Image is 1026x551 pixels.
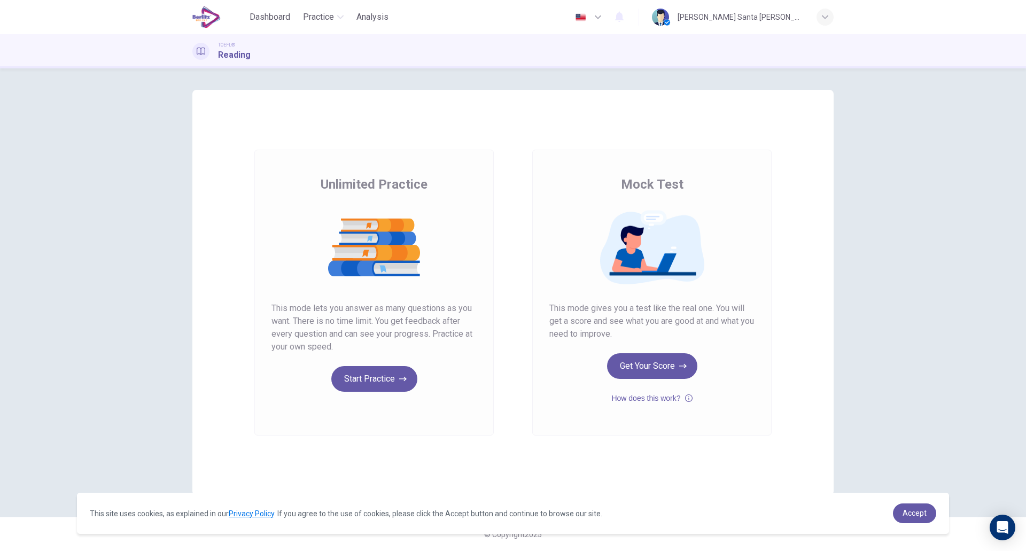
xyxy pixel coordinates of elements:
[621,176,683,193] span: Mock Test
[607,353,697,379] button: Get Your Score
[192,6,221,28] img: EduSynch logo
[331,366,417,392] button: Start Practice
[90,509,602,518] span: This site uses cookies, as explained in our . If you agree to the use of cookies, please click th...
[484,530,542,539] span: © Copyright 2025
[77,493,949,534] div: cookieconsent
[321,176,428,193] span: Unlimited Practice
[574,13,587,21] img: en
[678,11,804,24] div: [PERSON_NAME] Santa [PERSON_NAME]
[990,515,1015,540] div: Open Intercom Messenger
[652,9,669,26] img: Profile picture
[218,49,251,61] h1: Reading
[356,11,388,24] span: Analysis
[903,509,927,517] span: Accept
[299,7,348,27] button: Practice
[271,302,477,353] span: This mode lets you answer as many questions as you want. There is no time limit. You get feedback...
[218,41,235,49] span: TOEFL®
[229,509,274,518] a: Privacy Policy
[893,503,936,523] a: dismiss cookie message
[549,302,755,340] span: This mode gives you a test like the real one. You will get a score and see what you are good at a...
[303,11,334,24] span: Practice
[192,6,245,28] a: EduSynch logo
[611,392,692,405] button: How does this work?
[245,7,294,27] button: Dashboard
[250,11,290,24] span: Dashboard
[352,7,393,27] button: Analysis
